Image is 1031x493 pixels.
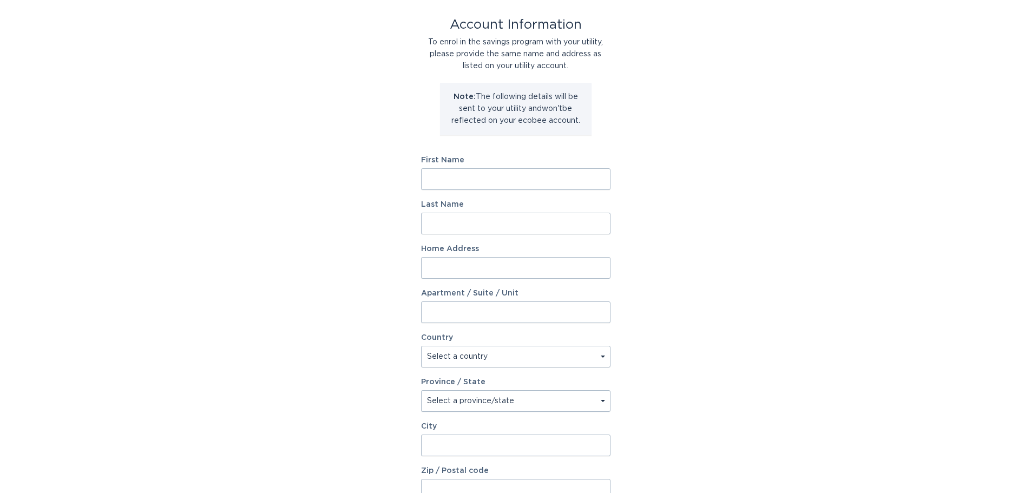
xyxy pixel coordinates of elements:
label: Last Name [421,201,610,208]
label: Country [421,334,453,341]
label: City [421,423,610,430]
div: To enrol in the savings program with your utility, please provide the same name and address as li... [421,36,610,72]
label: First Name [421,156,610,164]
label: Zip / Postal code [421,467,610,475]
strong: Note: [454,93,476,101]
label: Apartment / Suite / Unit [421,290,610,297]
div: Account Information [421,19,610,31]
p: The following details will be sent to your utility and won't be reflected on your ecobee account. [448,91,583,127]
label: Province / State [421,378,485,386]
label: Home Address [421,245,610,253]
